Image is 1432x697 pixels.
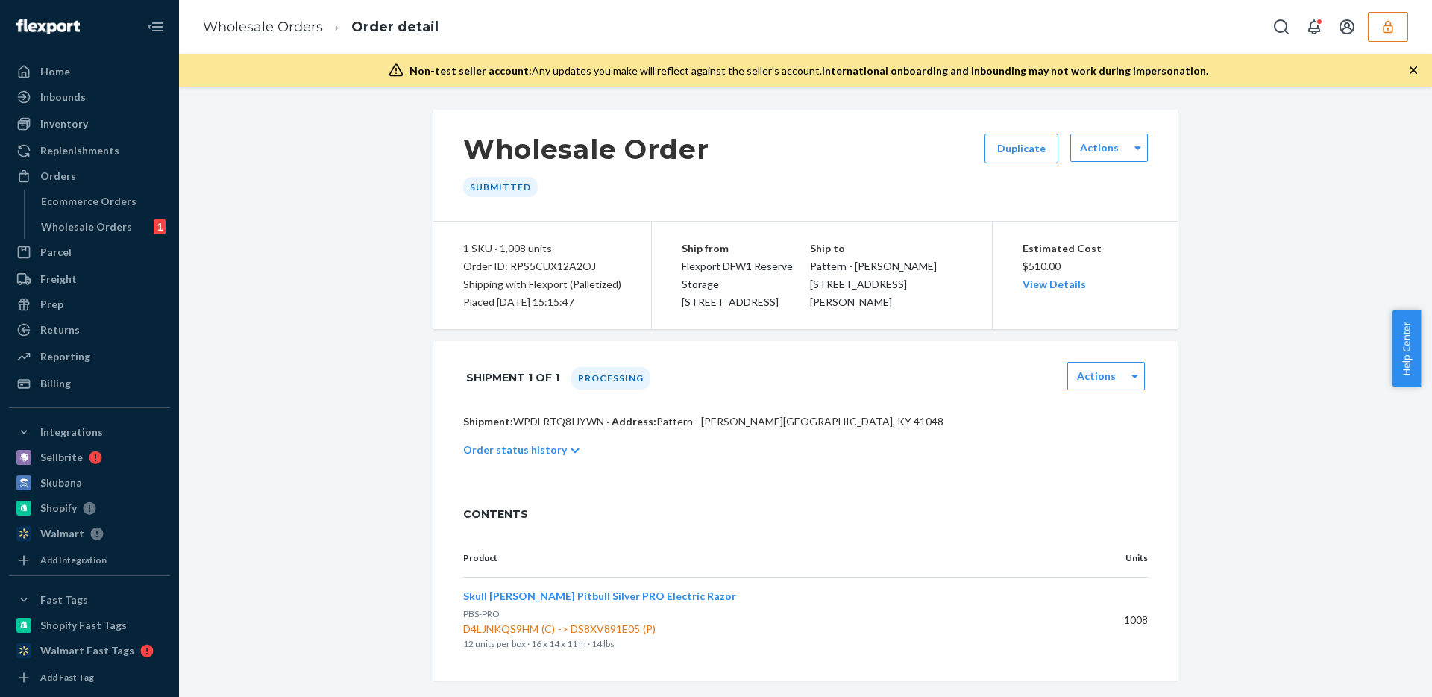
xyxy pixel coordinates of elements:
[9,471,170,495] a: Skubana
[16,19,80,34] img: Flexport logo
[40,526,84,541] div: Walmart
[1023,240,1149,293] div: $510.00
[40,501,77,516] div: Shopify
[9,139,170,163] a: Replenishments
[1077,369,1116,384] label: Actions
[140,12,170,42] button: Close Navigation
[40,297,63,312] div: Prep
[463,590,736,602] span: Skull [PERSON_NAME] Pitbull Silver PRO Electric Razor
[9,446,170,469] a: Sellbrite
[463,622,1061,637] span: D4LJNKQS9HM -> DS8XV891E05
[1023,278,1086,290] a: View Details
[466,362,559,393] h1: Shipment 1 of 1
[810,260,937,308] span: Pattern - [PERSON_NAME] [STREET_ADDRESS][PERSON_NAME]
[409,64,532,77] span: Non-test seller account:
[463,608,500,619] span: PBS-PRO
[9,345,170,369] a: Reporting
[538,622,558,637] div: (C)
[9,164,170,188] a: Orders
[9,639,170,663] a: Walmart Fast Tags
[154,219,166,234] div: 1
[9,496,170,520] a: Shopify
[40,90,86,104] div: Inbounds
[463,134,709,165] h1: Wholesale Order
[40,143,119,158] div: Replenishments
[463,507,1148,522] span: CONTENTS
[40,643,134,658] div: Walmart Fast Tags
[9,240,170,264] a: Parcel
[9,293,170,316] a: Prep
[463,414,1148,429] p: WPDLRTQ8IJYWN · Pattern - [PERSON_NAME][GEOGRAPHIC_DATA], KY 41048
[1266,12,1296,42] button: Open Search Box
[463,293,621,311] div: Placed [DATE] 15:15:47
[1085,551,1148,565] p: Units
[463,177,538,197] div: Submitted
[463,415,513,428] span: Shipment:
[40,475,82,490] div: Skubana
[1299,12,1329,42] button: Open notifications
[9,372,170,396] a: Billing
[9,588,170,612] button: Fast Tags
[40,272,77,287] div: Freight
[40,593,88,607] div: Fast Tags
[34,190,171,213] a: Ecommerce Orders
[9,112,170,136] a: Inventory
[1080,140,1119,155] label: Actions
[640,622,659,637] div: (P)
[409,63,1208,78] div: Any updates you make will reflect against the seller's account.
[822,64,1208,77] span: International onboarding and inbounding may not work during impersonation.
[40,554,107,566] div: Add Integration
[463,637,1061,651] p: 12 units per box · 16 x 14 x 11 in · 14 lbs
[40,322,80,337] div: Returns
[1332,12,1362,42] button: Open account menu
[41,194,136,209] div: Ecommerce Orders
[571,367,650,390] div: Processing
[40,450,83,465] div: Sellbrite
[40,425,103,440] div: Integrations
[9,551,170,569] a: Add Integration
[682,260,793,308] span: Flexport DFW1 Reserve Storage [STREET_ADDRESS]
[40,376,71,391] div: Billing
[34,215,171,239] a: Wholesale Orders1
[40,169,76,184] div: Orders
[463,589,736,604] button: Skull [PERSON_NAME] Pitbull Silver PRO Electric Razor
[9,85,170,109] a: Inbounds
[984,134,1058,163] button: Duplicate
[463,551,1061,565] p: Product
[40,64,70,79] div: Home
[9,267,170,291] a: Freight
[40,116,88,131] div: Inventory
[40,245,72,260] div: Parcel
[40,349,90,364] div: Reporting
[9,613,170,637] a: Shopify Fast Tags
[203,19,323,35] a: Wholesale Orders
[463,275,621,293] p: Shipping with Flexport (Palletized)
[463,443,567,457] p: Order status history
[9,669,170,687] a: Add Fast Tag
[9,420,170,444] button: Integrations
[1085,613,1148,628] p: 1008
[9,318,170,342] a: Returns
[351,19,439,35] a: Order detail
[1023,240,1149,257] p: Estimated Cost
[682,240,810,257] p: Ship from
[41,219,132,234] div: Wholesale Orders
[40,671,94,684] div: Add Fast Tag
[9,522,170,546] a: Walmart
[1392,310,1421,387] button: Help Center
[810,240,962,257] p: Ship to
[463,257,621,275] div: Order ID: RPS5CUX12A2OJ
[191,5,450,49] ol: breadcrumbs
[9,60,170,84] a: Home
[40,618,127,633] div: Shopify Fast Tags
[463,240,621,257] div: 1 SKU · 1,008 units
[612,415,656,428] span: Address:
